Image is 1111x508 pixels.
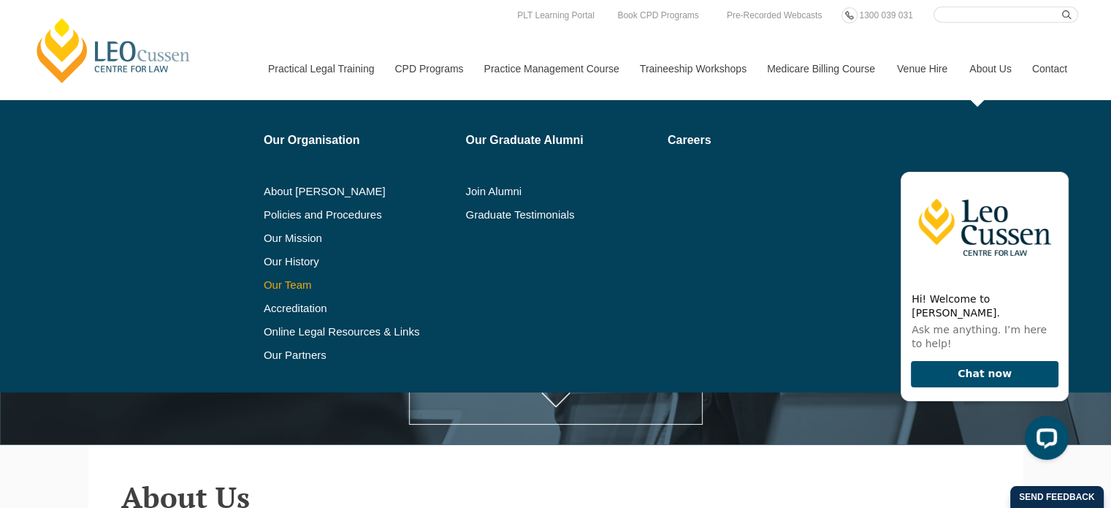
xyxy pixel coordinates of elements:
[723,7,826,23] a: Pre-Recorded Webcasts
[383,37,473,100] a: CPD Programs
[264,186,456,197] a: About [PERSON_NAME]
[513,7,598,23] a: PLT Learning Portal
[1021,37,1078,100] a: Contact
[855,7,916,23] a: 1300 039 031
[958,37,1021,100] a: About Us
[264,232,419,244] a: Our Mission
[264,349,456,361] a: Our Partners
[614,7,702,23] a: Book CPD Programs
[264,326,456,338] a: Online Legal Resources & Links
[257,37,384,100] a: Practical Legal Training
[473,37,629,100] a: Practice Management Course
[264,134,456,146] a: Our Organisation
[886,37,958,100] a: Venue Hire
[465,186,657,197] a: Join Alumni
[629,37,756,100] a: Traineeship Workshops
[465,134,657,146] a: Our Graduate Alumni
[859,10,912,20] span: 1300 039 031
[264,209,456,221] a: Policies and Procedures
[756,37,886,100] a: Medicare Billing Course
[264,256,456,268] a: Our History
[668,134,833,146] a: Careers
[889,159,1074,471] iframe: LiveChat chat widget
[465,209,657,221] a: Graduate Testimonials
[264,279,456,291] a: Our Team
[33,16,194,85] a: [PERSON_NAME] Centre for Law
[264,303,456,314] a: Accreditation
